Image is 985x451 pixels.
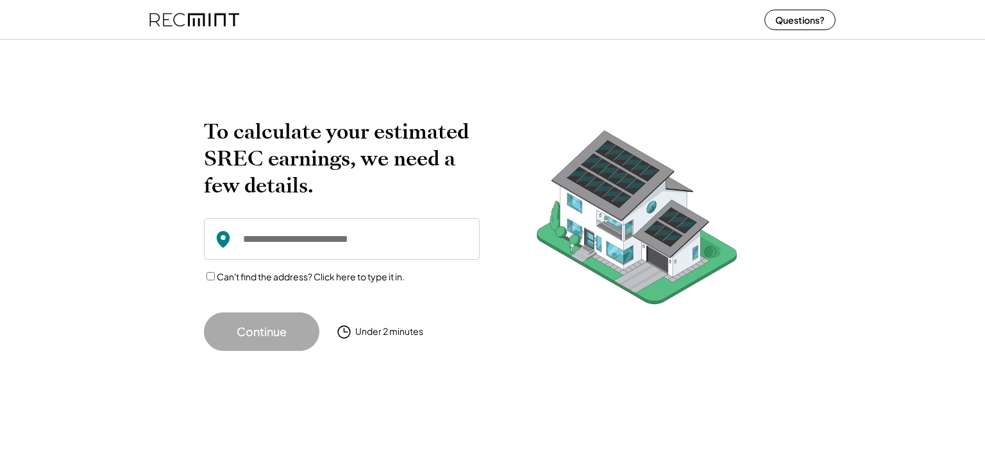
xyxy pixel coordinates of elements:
h2: To calculate your estimated SREC earnings, we need a few details. [204,118,480,199]
label: Can't find the address? Click here to type it in. [217,271,405,282]
button: Continue [204,312,319,351]
button: Questions? [764,10,836,30]
img: RecMintArtboard%207.png [512,118,762,324]
div: Under 2 minutes [355,325,423,338]
img: recmint-logotype%403x%20%281%29.jpeg [149,3,239,37]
